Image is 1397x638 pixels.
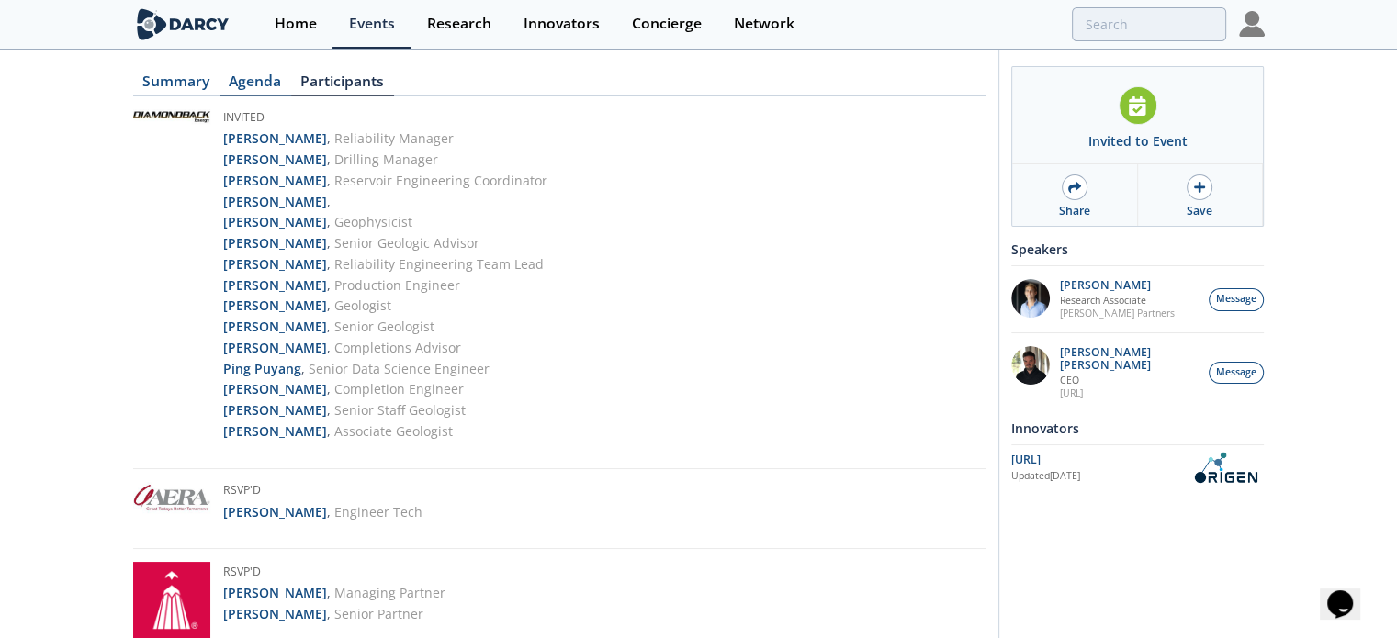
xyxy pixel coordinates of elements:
span: Geophysicist [334,213,412,230]
span: , [327,339,331,356]
a: Participants [291,74,394,96]
div: Share [1059,203,1090,219]
span: , [327,605,331,622]
strong: Ping Puyang [223,360,301,377]
h5: RSVP'd [223,482,422,502]
div: Network [734,17,794,31]
strong: [PERSON_NAME] [223,422,327,440]
span: Production Engineer [334,276,460,294]
span: Senior Data Science Engineer [309,360,490,377]
span: , [327,584,331,601]
strong: [PERSON_NAME] [223,129,327,147]
span: Completion Engineer [334,380,464,397]
div: [URL] [1011,452,1187,468]
img: 1EXUV5ipS3aUf9wnAL7U [1011,279,1050,318]
span: , [327,276,331,294]
strong: [PERSON_NAME] [223,584,327,601]
strong: [PERSON_NAME] [223,234,327,252]
strong: [PERSON_NAME] [223,213,327,230]
img: OriGen.AI [1187,452,1264,484]
div: Save [1187,203,1212,219]
strong: [PERSON_NAME] [223,503,327,520]
strong: [PERSON_NAME] [223,401,327,419]
strong: [PERSON_NAME] [223,276,327,294]
span: , [327,380,331,397]
img: Aera Energy [133,482,210,514]
span: Message [1216,292,1256,307]
p: Research Associate [1060,294,1175,307]
strong: [PERSON_NAME] [223,297,327,314]
div: Research [427,17,491,31]
div: Concierge [632,17,702,31]
span: , [327,297,331,314]
span: , [327,318,331,335]
strong: [PERSON_NAME] [223,339,327,356]
input: Advanced Search [1072,7,1226,41]
strong: [PERSON_NAME] [223,151,327,168]
span: Message [1216,365,1256,380]
div: Home [275,17,317,31]
p: [PERSON_NAME] [PERSON_NAME] [1060,346,1200,372]
a: [URL] Updated[DATE] OriGen.AI [1011,452,1264,484]
span: , [327,503,331,520]
span: Geologist [334,297,391,314]
button: Message [1209,362,1264,385]
strong: [PERSON_NAME] [223,380,327,397]
span: , [327,255,331,273]
strong: [PERSON_NAME] [223,605,327,622]
div: Innovators [1011,412,1264,444]
div: Invited to Event [1088,131,1188,151]
span: Senior Geologist [334,318,434,335]
span: , [327,234,331,252]
iframe: chat widget [1320,565,1379,620]
div: Speakers [1011,233,1264,265]
strong: [PERSON_NAME] [223,255,327,273]
p: [PERSON_NAME] Partners [1060,307,1175,319]
span: Engineer Tech [334,503,422,520]
button: Message [1209,288,1264,311]
span: , [327,151,331,168]
img: Diamondback Energy [133,109,210,125]
h5: Invited [223,109,547,129]
a: Summary [133,74,220,96]
span: , [327,213,331,230]
span: , [327,401,331,419]
span: , [327,193,331,210]
span: , [327,172,331,189]
span: , [327,422,331,440]
div: Events [349,17,395,31]
a: Agenda [220,74,291,96]
div: Innovators [524,17,600,31]
span: , [327,129,331,147]
span: Completions Advisor [334,339,461,356]
span: Drilling Manager [334,151,438,168]
img: Profile [1239,11,1265,37]
img: 20112e9a-1f67-404a-878c-a26f1c79f5da [1011,346,1050,385]
span: Reliability Manager [334,129,454,147]
strong: [PERSON_NAME] [223,172,327,189]
span: Associate Geologist [334,422,453,440]
p: [URL] [1060,386,1200,399]
span: Senior Geologic Advisor [334,234,479,252]
h5: RSVP'd [223,564,445,584]
img: logo-wide.svg [133,8,233,40]
span: , [301,360,305,377]
span: Reliability Engineering Team Lead [334,255,544,273]
p: CEO [1060,374,1200,386]
span: Reservoir Engineering Coordinator [334,172,547,189]
span: Senior Partner [334,605,423,622]
strong: [PERSON_NAME] [223,318,327,335]
p: [PERSON_NAME] [1060,279,1175,292]
span: Managing Partner [334,584,445,601]
div: Updated [DATE] [1011,469,1187,484]
span: Senior Staff Geologist [334,401,466,419]
strong: [PERSON_NAME] [223,193,327,210]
